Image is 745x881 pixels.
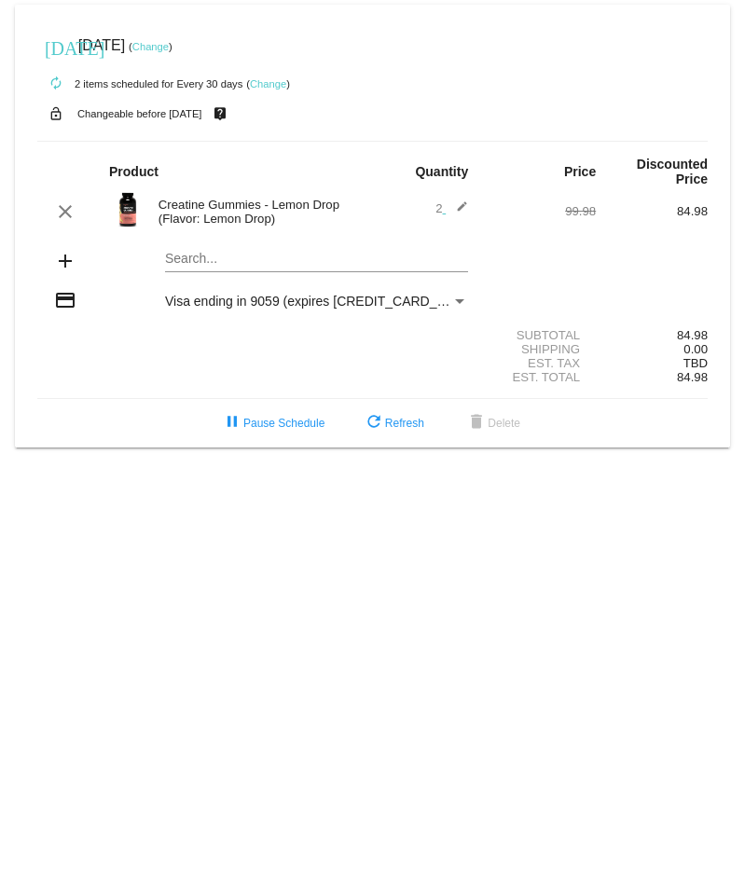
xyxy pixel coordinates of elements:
[446,200,468,223] mat-icon: edit
[109,164,159,179] strong: Product
[363,417,424,430] span: Refresh
[45,102,67,126] mat-icon: lock_open
[221,412,243,434] mat-icon: pause
[484,356,596,370] div: Est. Tax
[435,201,468,215] span: 2
[250,78,286,89] a: Change
[129,41,172,52] small: ( )
[450,406,535,440] button: Delete
[45,35,67,58] mat-icon: [DATE]
[77,108,202,119] small: Changeable before [DATE]
[596,328,708,342] div: 84.98
[415,164,468,179] strong: Quantity
[54,289,76,311] mat-icon: credit_card
[637,157,708,186] strong: Discounted Price
[109,191,146,228] img: Image-1-Creatine-Gummies-Roman-Berezecky_optimized.png
[348,406,439,440] button: Refresh
[165,252,468,267] input: Search...
[564,164,596,179] strong: Price
[45,73,67,95] mat-icon: autorenew
[149,198,373,226] div: Creatine Gummies - Lemon Drop (Flavor: Lemon Drop)
[54,250,76,272] mat-icon: add
[484,370,596,384] div: Est. Total
[132,41,169,52] a: Change
[209,102,231,126] mat-icon: live_help
[683,342,708,356] span: 0.00
[465,417,520,430] span: Delete
[677,370,708,384] span: 84.98
[37,78,242,89] small: 2 items scheduled for Every 30 days
[596,204,708,218] div: 84.98
[484,328,596,342] div: Subtotal
[165,294,468,309] mat-select: Payment Method
[54,200,76,223] mat-icon: clear
[484,342,596,356] div: Shipping
[165,294,477,309] span: Visa ending in 9059 (expires [CREDIT_CARD_DATA])
[206,406,339,440] button: Pause Schedule
[683,356,708,370] span: TBD
[465,412,488,434] mat-icon: delete
[246,78,290,89] small: ( )
[484,204,596,218] div: 99.98
[221,417,324,430] span: Pause Schedule
[363,412,385,434] mat-icon: refresh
